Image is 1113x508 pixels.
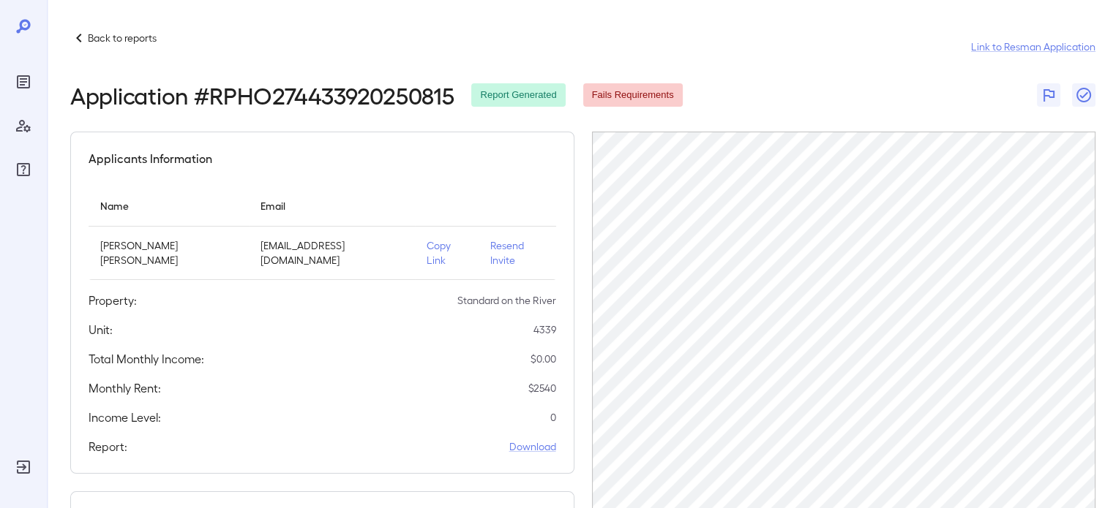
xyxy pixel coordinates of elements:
[583,88,683,102] span: Fails Requirements
[1072,83,1095,107] button: Close Report
[89,438,127,455] h5: Report:
[89,409,161,426] h5: Income Level:
[89,185,249,227] th: Name
[12,114,35,137] div: Manage Users
[1037,83,1060,107] button: Flag Report
[100,238,237,268] p: [PERSON_NAME] [PERSON_NAME]
[550,410,556,425] p: 0
[12,158,35,181] div: FAQ
[70,82,454,108] h2: Application # RPHO274433920250815
[88,31,157,45] p: Back to reports
[12,70,35,94] div: Reports
[89,321,113,338] h5: Unit:
[89,350,204,368] h5: Total Monthly Income:
[528,381,556,395] p: $ 2540
[261,238,403,268] p: [EMAIL_ADDRESS][DOMAIN_NAME]
[12,455,35,479] div: Log Out
[471,88,565,102] span: Report Generated
[427,238,467,268] p: Copy Link
[457,293,556,308] p: Standard on the River
[533,322,556,337] p: 4339
[89,150,212,167] h5: Applicants Information
[249,185,415,227] th: Email
[89,292,137,309] h5: Property:
[509,439,556,454] a: Download
[531,352,556,366] p: $ 0.00
[89,379,161,397] h5: Monthly Rent:
[490,238,544,268] p: Resend Invite
[89,185,556,280] table: simple table
[971,39,1095,54] a: Link to Resman Application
